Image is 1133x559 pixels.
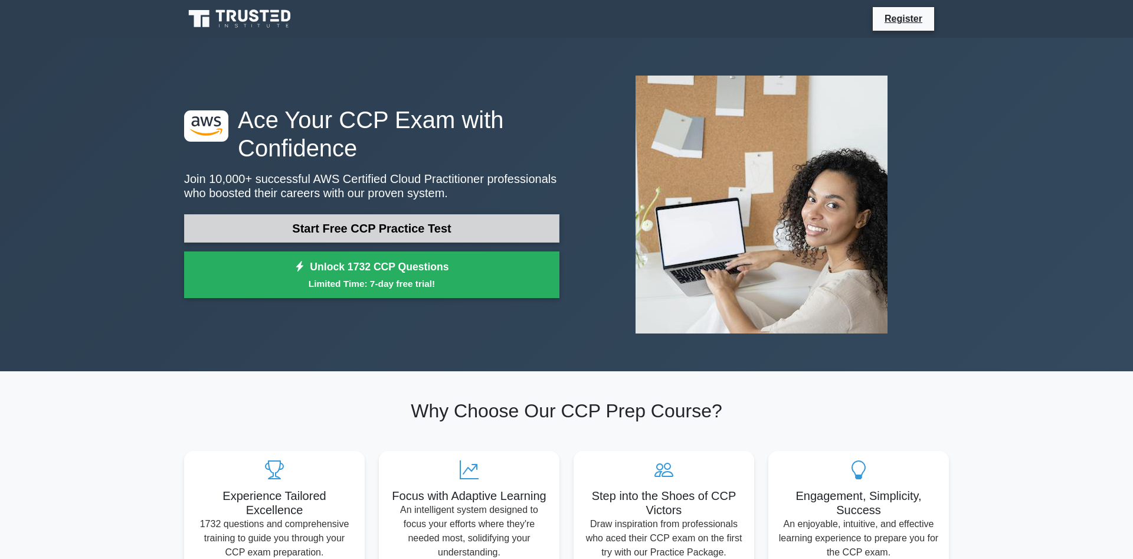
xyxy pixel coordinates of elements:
a: Unlock 1732 CCP QuestionsLimited Time: 7-day free trial! [184,251,559,299]
small: Limited Time: 7-day free trial! [199,277,545,290]
a: Start Free CCP Practice Test [184,214,559,243]
h1: Ace Your CCP Exam with Confidence [184,106,559,162]
h5: Focus with Adaptive Learning [388,489,550,503]
h5: Step into the Shoes of CCP Victors [583,489,745,517]
h5: Engagement, Simplicity, Success [778,489,939,517]
p: Join 10,000+ successful AWS Certified Cloud Practitioner professionals who boosted their careers ... [184,172,559,200]
h2: Why Choose Our CCP Prep Course? [184,400,949,422]
h5: Experience Tailored Excellence [194,489,355,517]
a: Register [877,11,929,26]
